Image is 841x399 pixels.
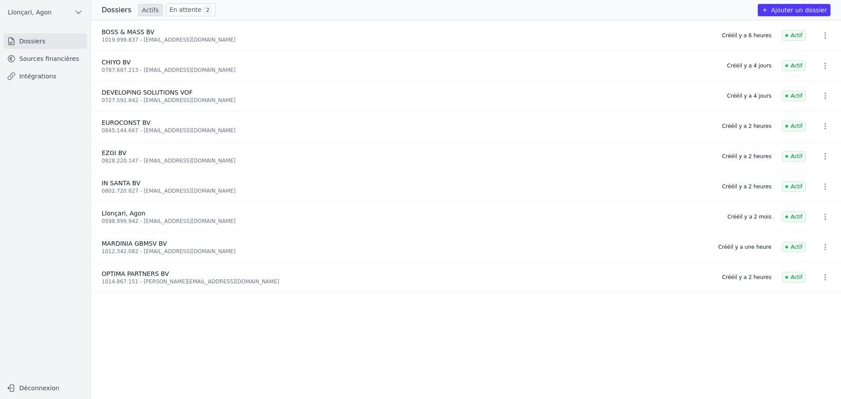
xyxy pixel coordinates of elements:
[102,5,131,15] h3: Dossiers
[102,119,151,126] span: EUROCONST BV
[782,121,806,131] span: Actif
[102,210,145,217] span: Llonçari, Agon
[102,270,169,277] span: OPTIMA PARTNERS BV
[8,8,52,17] span: Llonçari, Agon
[782,212,806,222] span: Actif
[722,153,771,160] div: Créé il y a 2 heures
[722,123,771,130] div: Créé il y a 2 heures
[782,181,806,192] span: Actif
[102,59,131,66] span: CHIYO BV
[4,68,87,84] a: Intégrations
[102,89,193,96] span: DEVELOPING SOLUTIONS VOF
[138,4,163,16] a: Actifs
[4,5,87,19] button: Llonçari, Agon
[102,187,711,194] div: 0802.720.827 - [EMAIL_ADDRESS][DOMAIN_NAME]
[203,6,212,14] span: 2
[727,62,771,69] div: Créé il y a 4 jours
[102,36,711,43] div: 1019.999.837 - [EMAIL_ADDRESS][DOMAIN_NAME]
[102,149,127,156] span: EZGI BV
[722,183,771,190] div: Créé il y a 2 heures
[722,274,771,281] div: Créé il y a 2 heures
[782,91,806,101] span: Actif
[782,242,806,252] span: Actif
[4,381,87,395] button: Déconnexion
[782,60,806,71] span: Actif
[718,244,771,251] div: Créé il y a une heure
[102,180,141,187] span: IN SANTA BV
[102,278,711,285] div: 1014.867.151 - [PERSON_NAME][EMAIL_ADDRESS][DOMAIN_NAME]
[758,4,830,16] button: Ajouter un dossier
[727,92,771,99] div: Créé il y a 4 jours
[102,248,708,255] div: 1012.342.082 - [EMAIL_ADDRESS][DOMAIN_NAME]
[782,272,806,282] span: Actif
[782,30,806,41] span: Actif
[728,213,771,220] div: Créé il y a 2 mois
[4,51,87,67] a: Sources financières
[166,4,216,16] a: En attente 2
[102,240,167,247] span: MARDINIA GBMSV BV
[102,218,717,225] div: 0598.999.942 - [EMAIL_ADDRESS][DOMAIN_NAME]
[4,33,87,49] a: Dossiers
[102,127,711,134] div: 0845.144.667 - [EMAIL_ADDRESS][DOMAIN_NAME]
[102,67,717,74] div: 0787.687.213 - [EMAIL_ADDRESS][DOMAIN_NAME]
[102,157,711,164] div: 0828.220.147 - [EMAIL_ADDRESS][DOMAIN_NAME]
[782,151,806,162] span: Actif
[722,32,771,39] div: Créé il y a 6 heures
[102,97,717,104] div: 0727.592.842 - [EMAIL_ADDRESS][DOMAIN_NAME]
[102,28,155,35] span: BOSS & MASS BV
